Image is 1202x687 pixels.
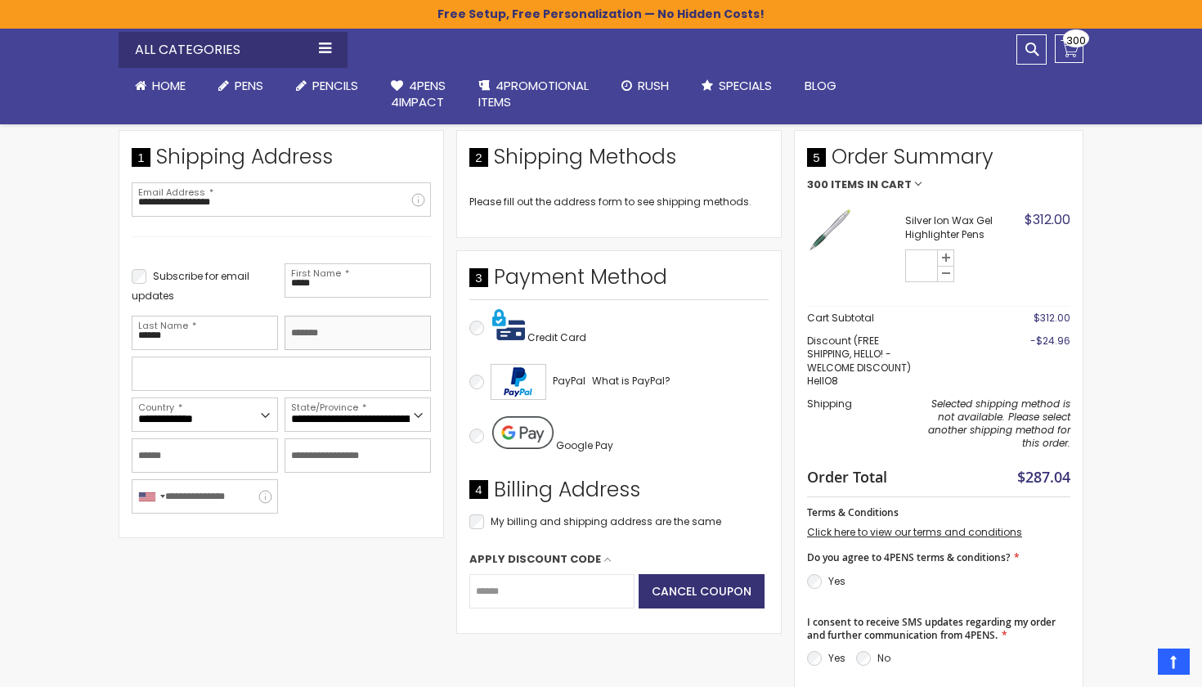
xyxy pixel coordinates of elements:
div: Shipping Methods [469,143,769,179]
a: 300 [1055,34,1083,63]
div: United States: +1 [132,480,170,513]
div: Please fill out the address form to see shipping methods. [469,195,769,209]
a: Specials [685,68,788,104]
span: Apply Discount Code [469,552,601,567]
span: 4PROMOTIONAL ITEMS [478,77,589,110]
img: Pay with Google Pay [492,416,554,449]
span: Items in Cart [831,179,912,191]
span: My billing and shipping address are the same [491,514,721,528]
span: Credit Card [527,330,586,344]
span: Rush [638,77,669,94]
a: Top [1158,649,1190,675]
span: Do you agree to 4PENS terms & conditions? [807,550,1010,564]
span: Blog [805,77,836,94]
span: $312.00 [1034,311,1070,325]
span: $312.00 [1025,210,1070,229]
a: 4PROMOTIONALITEMS [462,68,605,121]
span: Shipping [807,397,852,411]
label: Yes [828,574,845,588]
a: Home [119,68,202,104]
th: Cart Subtotal [807,306,916,330]
a: Pencils [280,68,375,104]
div: All Categories [119,32,348,68]
span: Selected shipping method is not available. Please select another shipping method for this order. [928,397,1070,451]
span: 300 [1066,33,1086,48]
a: Pens [202,68,280,104]
span: Pencils [312,77,358,94]
button: Cancel coupon [639,574,765,608]
img: Acceptance Mark [491,364,546,400]
span: Specials [719,77,772,94]
div: Payment Method [469,263,769,299]
img: Pay with credit card [492,308,525,341]
strong: Silver Ion Wax Gel Highlighter Pens [905,214,1020,240]
span: Discount (FREE SHIPPING, HELLO! - WELCOME DISCOUNT) [807,334,911,374]
span: What is PayPal? [592,374,671,388]
a: Blog [788,68,853,104]
span: Subscribe for email updates [132,269,249,303]
span: 4Pens 4impact [391,77,446,110]
span: $287.04 [1017,467,1070,487]
a: What is PayPal? [592,371,671,391]
span: Google Pay [556,438,613,452]
span: Home [152,77,186,94]
strong: Order Total [807,465,887,487]
span: Cancel coupon [652,583,751,599]
a: Rush [605,68,685,104]
div: Shipping Address [132,143,431,179]
span: HellO8 [807,374,838,388]
span: 300 [807,179,828,191]
span: Order Summary [807,143,1070,179]
img: Silver Ion Wax Gel Highlighter Pens-Green [807,207,852,252]
span: Terms & Conditions [807,505,899,519]
span: I consent to receive SMS updates regarding my order and further communication from 4PENS. [807,615,1056,642]
span: Pens [235,77,263,94]
div: Billing Address [469,476,769,512]
a: 4Pens4impact [375,68,462,121]
label: Yes [828,651,845,665]
label: No [877,651,890,665]
a: Click here to view our terms and conditions [807,525,1022,539]
span: PayPal [553,374,585,388]
span: -$24.96 [1030,334,1070,348]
